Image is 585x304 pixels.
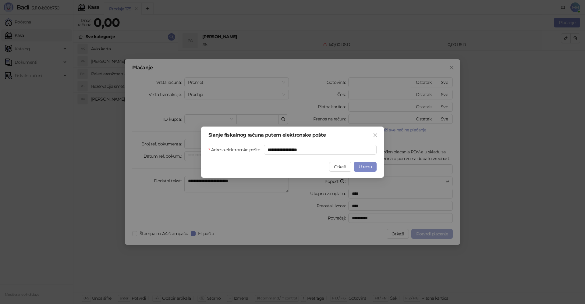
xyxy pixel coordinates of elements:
[359,164,372,170] span: U redu
[334,164,346,170] span: Otkaži
[329,162,351,172] button: Otkaži
[373,133,378,138] span: close
[370,133,380,138] span: Zatvori
[208,133,377,138] div: Slanje fiskalnog računa putem elektronske pošte
[264,145,377,155] input: Adresa elektronske pošte
[370,130,380,140] button: Close
[354,162,377,172] button: U redu
[208,145,264,155] label: Adresa elektronske pošte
